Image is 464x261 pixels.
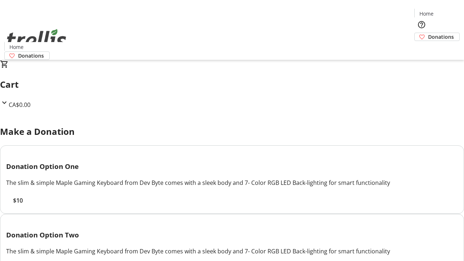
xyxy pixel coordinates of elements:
div: The slim & simple Maple Gaming Keyboard from Dev Byte comes with a sleek body and 7- Color RGB LE... [6,178,458,187]
button: Help [414,17,429,32]
h3: Donation Option Two [6,230,458,240]
span: Donations [18,52,44,59]
a: Donations [4,51,50,60]
a: Home [5,43,28,51]
h3: Donation Option One [6,161,458,171]
span: $10 [13,196,23,205]
span: Home [9,43,24,51]
button: Cart [414,41,429,55]
button: $10 [6,196,29,205]
span: Home [419,10,434,17]
a: Home [415,10,438,17]
span: CA$0.00 [9,101,30,109]
img: Orient E2E Organization lhBmHSUuno's Logo [4,21,69,57]
a: Donations [414,33,460,41]
div: The slim & simple Maple Gaming Keyboard from Dev Byte comes with a sleek body and 7- Color RGB LE... [6,247,458,256]
span: Donations [428,33,454,41]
